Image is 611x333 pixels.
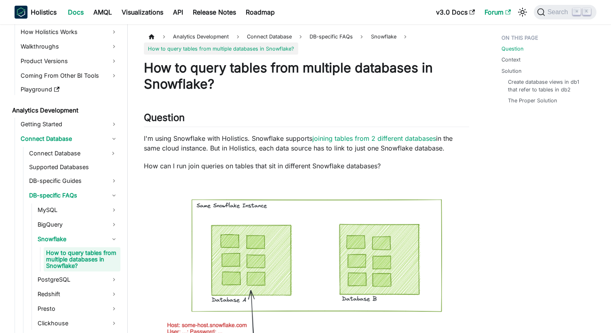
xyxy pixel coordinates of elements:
[144,42,298,54] span: How to query tables from multiple databases in Snowflake?
[27,161,120,173] a: Supported Databases
[88,6,117,19] a: AMQL
[573,8,581,15] kbd: ⌘
[243,31,296,42] span: Connect Database
[27,189,120,202] a: DB-specific FAQs
[144,161,469,171] p: How can I run join queries on tables that sit in different Snowflake databases?
[27,174,120,187] a: DB-specific Guides
[144,134,469,153] p: I'm using Snowflake with Holistics. Snowflake supports in the same cloud instance. But in Holisti...
[583,8,591,15] kbd: K
[35,317,120,330] a: Clickhouse
[18,40,120,53] a: Walkthroughs
[10,105,120,116] a: Analytics Development
[168,6,188,19] a: API
[15,6,57,19] a: HolisticsHolistics
[63,6,88,19] a: Docs
[241,6,280,19] a: Roadmap
[516,6,529,19] button: Switch between dark and light mode (currently light mode)
[18,118,120,131] a: Getting Started
[35,204,120,216] a: MySQL
[35,273,120,286] a: PostgreSQL
[144,31,159,42] a: Home page
[27,147,106,160] a: Connect Database
[18,84,120,95] a: Playground
[144,31,469,55] nav: Breadcrumbs
[18,69,120,82] a: Coming From Other BI Tools
[18,55,120,68] a: Product Versions
[18,25,120,38] a: How Holistics Works
[35,233,120,246] a: Snowflake
[35,218,120,231] a: BigQuery
[106,147,120,160] button: Expand sidebar category 'Connect Database'
[15,6,27,19] img: Holistics
[188,6,241,19] a: Release Notes
[117,6,168,19] a: Visualizations
[501,45,524,53] a: Question
[169,31,233,42] span: Analytics Development
[501,67,522,75] a: Solution
[508,78,588,93] a: Create database views in db1 that refer to tables in db2
[312,134,436,142] a: joining tables from 2 different databases
[31,7,57,17] b: Holistics
[6,24,128,333] nav: Docs sidebar
[431,6,480,19] a: v3.0 Docs
[508,97,557,104] a: The Proper Solution
[545,8,573,16] span: Search
[18,132,120,145] a: Connect Database
[534,5,596,19] button: Search (Command+K)
[480,6,516,19] a: Forum
[35,288,120,301] a: Redshift
[501,56,520,64] a: Context
[367,31,400,42] span: Snowflake
[305,31,357,42] span: DB-specific FAQs
[44,247,120,271] a: How to query tables from multiple databases in Snowflake?
[144,112,469,127] h2: Question
[144,60,469,92] h1: How to query tables from multiple databases in Snowflake?
[35,302,120,315] a: Presto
